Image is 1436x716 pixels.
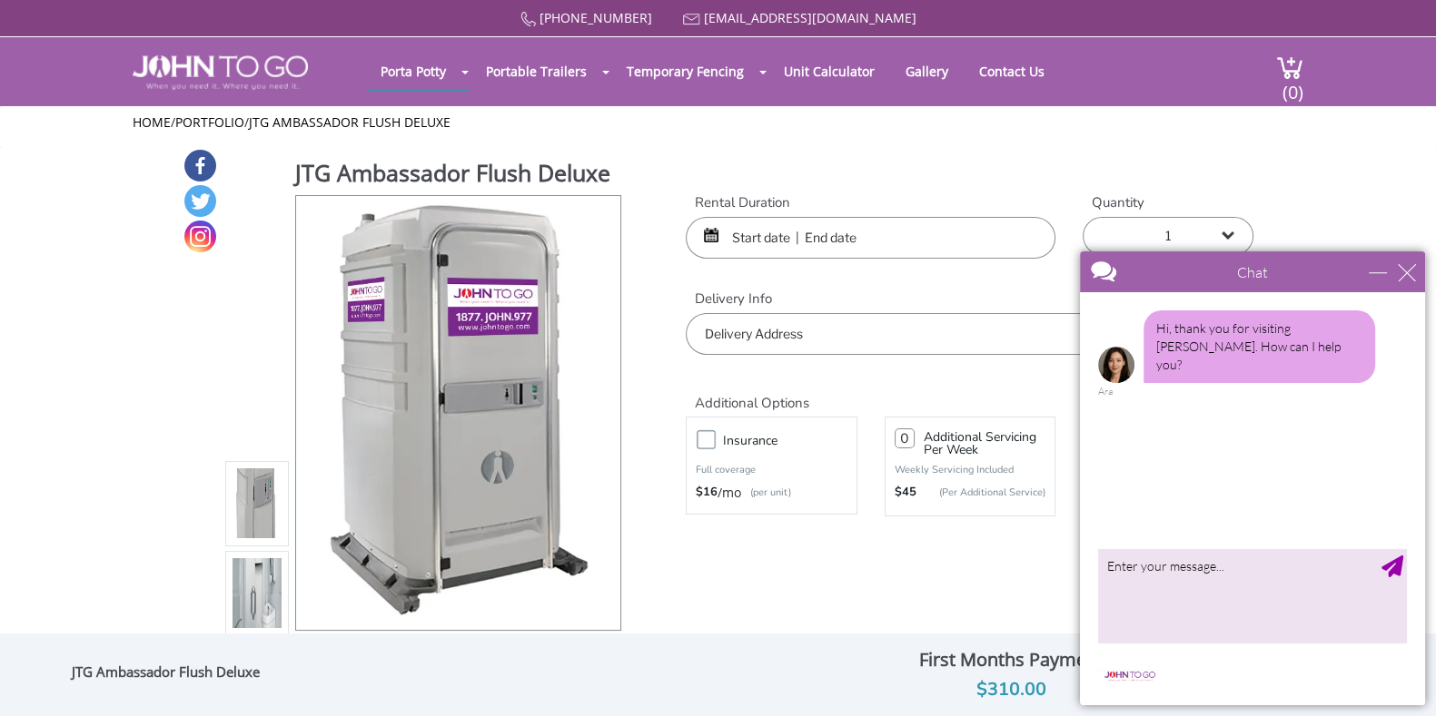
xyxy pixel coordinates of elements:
a: Temporary Fencing [613,54,758,89]
a: Facebook [184,150,216,181]
img: Product [320,196,598,623]
input: Delivery Address [686,313,1253,355]
strong: $45 [895,484,916,502]
a: Instagram [184,221,216,252]
h1: JTG Ambassador Flush Deluxe [295,157,622,193]
a: Home [133,113,171,131]
div: $310.00 [831,675,1192,704]
a: Porta Potty [367,54,460,89]
a: [EMAIL_ADDRESS][DOMAIN_NAME] [704,9,916,26]
a: Gallery [892,54,962,89]
a: Unit Calculator [770,54,888,89]
iframe: Live Chat Box [1069,240,1436,716]
a: JTG Ambassador Flush Deluxe [249,113,451,131]
h3: Insurance [723,429,865,452]
a: Contact Us [966,54,1058,89]
label: Quantity [1083,193,1253,212]
img: Call [520,12,536,27]
input: Start date | End date [686,217,1055,259]
span: (0) [1282,65,1303,104]
h2: Additional Options [686,373,1253,412]
strong: $16 [696,484,718,502]
a: Portable Trailers [472,54,600,89]
p: (per unit) [741,484,791,502]
ul: / / [133,113,1303,132]
label: Rental Duration [686,193,1055,212]
a: Portfolio [175,113,244,131]
div: /mo [696,484,847,502]
p: (Per Additional Service) [916,486,1045,499]
input: 0 [895,428,915,448]
div: First Months Payment [831,644,1192,675]
a: Twitter [184,185,216,217]
div: JTG Ambassador Flush Deluxe [72,663,269,687]
p: Weekly Servicing Included [895,463,1045,476]
a: [PHONE_NUMBER] [540,9,652,26]
img: Mail [683,14,700,25]
img: cart a [1276,55,1303,80]
h3: Additional Servicing Per Week [924,431,1045,456]
label: Delivery Info [686,289,1253,309]
img: JOHN to go [133,55,308,90]
p: Full coverage [696,461,847,479]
